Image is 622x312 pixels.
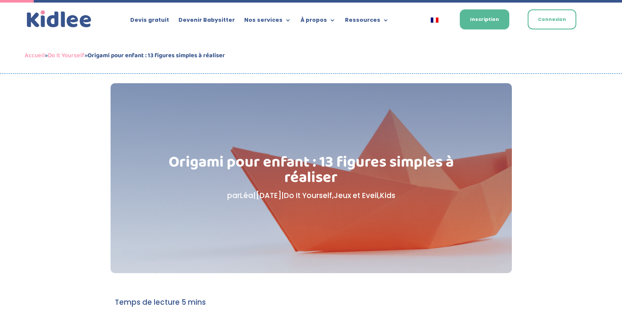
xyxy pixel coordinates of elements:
a: Léa [240,190,253,201]
span: [DATE] [256,190,281,201]
p: par | | , , [153,190,469,202]
a: Do It Yourself [284,190,332,201]
a: Jeux et Eveil [334,190,378,201]
a: Kids [380,190,395,201]
h1: Origami pour enfant : 13 figures simples à réaliser [153,155,469,190]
